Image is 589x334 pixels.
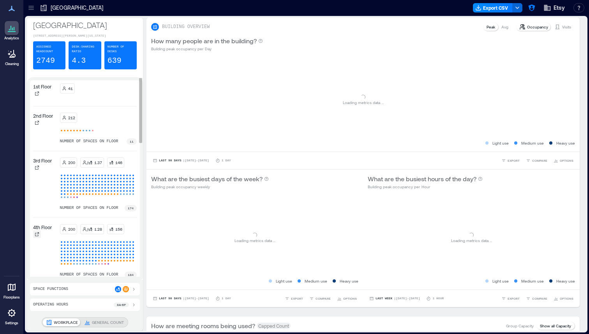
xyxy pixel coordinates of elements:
p: Group Capacity [506,323,534,329]
p: number of spaces on floor [60,272,118,278]
p: 1st Floor [33,83,51,90]
button: EXPORT [500,157,521,164]
p: 200 [68,159,75,166]
button: COMPARE [524,157,549,164]
a: Settings [2,304,21,328]
p: 200 [68,226,75,232]
p: Heavy use [556,140,575,146]
p: Occupancy [527,24,548,30]
p: Building peak occupancy weekly [151,184,269,190]
p: 146 [115,159,122,166]
button: Etsy [541,2,567,14]
p: 3rd Floor [33,157,52,164]
p: Medium use [305,278,327,284]
button: Last 90 Days |[DATE]-[DATE] [151,157,211,164]
p: Assigned Headcount [36,44,62,54]
p: Avg [501,24,508,30]
p: number of spaces on floor [60,205,118,211]
p: / [87,226,88,232]
p: Light use [276,278,292,284]
p: Desk-sharing ratio [72,44,98,54]
p: Heavy use [556,278,575,284]
p: Medium use [521,140,544,146]
p: GENERAL COUNT [92,319,124,325]
p: Building peak occupancy per Day [151,46,263,52]
button: Last 90 Days |[DATE]-[DATE] [151,295,211,302]
button: COMPARE [524,295,549,302]
button: OPTIONS [552,157,575,164]
p: 156 [115,226,122,232]
p: 1 Hour [432,296,444,301]
button: COMPARE [308,295,332,302]
p: 4.3 [72,55,86,66]
p: Settings [5,321,18,325]
p: Visits [562,24,571,30]
p: Cleaning [5,62,19,66]
span: Etsy [554,4,565,12]
p: / [87,159,88,166]
p: Operating Hours [33,302,68,308]
p: Light use [492,278,509,284]
p: Building peak occupancy per Hour [368,184,483,190]
button: Last Week |[DATE]-[DATE] [368,295,421,302]
p: Loading metrics data ... [343,99,384,106]
p: How many people are in the building? [151,36,257,46]
p: Floorplans [4,295,20,300]
span: OPTIONS [560,158,573,163]
span: COMPARE [532,296,547,301]
a: Floorplans [1,278,22,302]
p: 1 Day [222,296,231,301]
p: 4th Floor [33,224,52,230]
p: WORKPLACE [54,319,78,325]
p: 8a - 6p [117,302,126,307]
p: How are meeting rooms being used? [151,321,255,330]
p: 174 [128,206,134,210]
button: OPTIONS [552,295,575,302]
button: EXPORT [283,295,305,302]
p: Number of Desks [108,44,134,54]
button: Export CSV [473,3,513,12]
p: 2nd Floor [33,113,53,119]
p: 2749 [36,55,55,66]
p: Space Functions [33,286,68,292]
p: 212 [68,115,75,121]
span: OPTIONS [343,296,357,301]
p: 41 [68,85,73,92]
p: Loading metrics data ... [235,237,275,244]
p: 184 [128,272,134,277]
p: [STREET_ADDRESS][PERSON_NAME][US_STATE] [33,34,137,38]
span: OPTIONS [560,296,573,301]
button: OPTIONS [335,295,358,302]
p: Medium use [521,278,544,284]
p: number of spaces on floor [60,138,118,145]
a: Cleaning [2,44,21,69]
span: Capped Count [257,323,291,329]
p: Analytics [4,36,19,41]
p: 1 Day [222,158,231,163]
p: 1.28 [94,226,102,232]
span: EXPORT [508,296,520,301]
button: EXPORT [500,295,521,302]
span: COMPARE [532,158,547,163]
p: BUILDING OVERVIEW [162,24,210,30]
p: What are the busiest hours of the day? [368,174,476,184]
p: Light use [492,140,509,146]
p: What are the busiest days of the week? [151,174,263,184]
p: Peak [487,24,495,30]
p: 639 [108,55,122,66]
span: EXPORT [291,296,303,301]
p: Show all Capacity [540,323,571,329]
a: Analytics [2,19,21,43]
p: 11 [130,139,134,144]
span: COMPARE [316,296,331,301]
p: Heavy use [340,278,358,284]
p: [GEOGRAPHIC_DATA] [33,19,137,30]
p: [GEOGRAPHIC_DATA] [51,4,103,12]
span: EXPORT [508,158,520,163]
p: 1.37 [94,159,102,166]
p: Loading metrics data ... [451,237,492,244]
